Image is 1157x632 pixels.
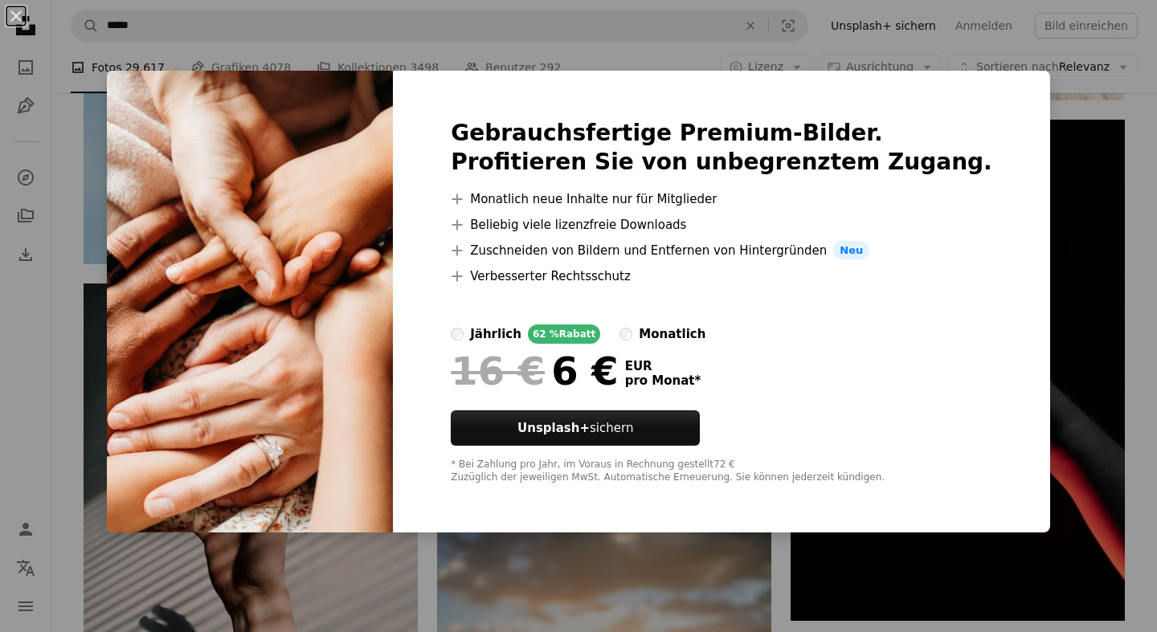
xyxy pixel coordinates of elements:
li: Verbesserter Rechtsschutz [451,267,992,286]
li: Beliebig viele lizenzfreie Downloads [451,215,992,234]
div: 62 % Rabatt [528,324,600,344]
strong: Unsplash+ [517,421,590,435]
span: 16 € [451,350,545,392]
div: jährlich [470,324,521,344]
div: * Bei Zahlung pro Jahr, im Voraus in Rechnung gestellt 72 € Zuzüglich der jeweiligen MwSt. Automa... [451,459,992,484]
input: jährlich62 %Rabatt [451,328,464,340]
div: 6 € [451,350,618,392]
button: Unsplash+sichern [451,410,700,446]
span: EUR [625,359,701,373]
li: Zuschneiden von Bildern und Entfernen von Hintergründen [451,241,992,260]
span: pro Monat * [625,373,701,388]
h2: Gebrauchsfertige Premium-Bilder. Profitieren Sie von unbegrenztem Zugang. [451,119,992,177]
img: premium_photo-1677002827223-d4fb582e2227 [107,71,393,533]
div: monatlich [639,324,705,344]
input: monatlich [619,328,632,340]
li: Monatlich neue Inhalte nur für Mitglieder [451,190,992,209]
span: Neu [833,241,869,260]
